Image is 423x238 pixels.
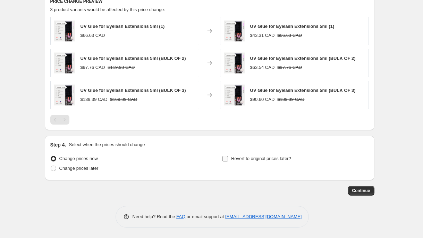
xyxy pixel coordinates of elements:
[81,88,186,93] span: UV Glue for Eyelash Extensions 5ml (BULK OF 3)
[69,141,145,148] p: Select when the prices should change
[348,186,374,196] button: Continue
[59,166,99,171] span: Change prices later
[108,65,135,70] span: $119.93 CAD
[352,188,370,193] span: Continue
[277,65,302,70] span: $97.76 CAD
[224,21,245,41] img: UVGlue_b553ad4d-0c38-4835-b500-2b41cd388956_80x.png
[133,214,177,219] span: Need help? Read the
[54,53,75,73] img: UVGlue_b553ad4d-0c38-4835-b500-2b41cd388956_80x.png
[81,24,165,29] span: UV Glue for Eyelash Extensions 5ml (1)
[277,33,302,38] span: $66.63 CAD
[54,21,75,41] img: UVGlue_b553ad4d-0c38-4835-b500-2b41cd388956_80x.png
[250,88,356,93] span: UV Glue for Eyelash Extensions 5ml (BULK OF 3)
[250,65,275,70] span: $63.54 CAD
[110,97,137,102] span: $169.89 CAD
[81,56,186,61] span: UV Glue for Eyelash Extensions 5ml (BULK OF 2)
[81,65,105,70] span: $97.76 CAD
[176,214,185,219] a: FAQ
[185,214,225,219] span: or email support at
[50,115,69,125] nav: Pagination
[231,156,291,161] span: Revert to original prices later?
[250,56,356,61] span: UV Glue for Eyelash Extensions 5ml (BULK OF 2)
[224,85,245,105] img: UVGlue_b553ad4d-0c38-4835-b500-2b41cd388956_80x.png
[224,53,245,73] img: UVGlue_b553ad4d-0c38-4835-b500-2b41cd388956_80x.png
[250,24,335,29] span: UV Glue for Eyelash Extensions 5ml (1)
[50,141,66,148] h2: Step 4.
[277,97,304,102] span: $139.39 CAD
[81,33,105,38] span: $66.63 CAD
[250,97,275,102] span: $90.60 CAD
[81,97,108,102] span: $139.39 CAD
[59,156,98,161] span: Change prices now
[225,214,302,219] a: [EMAIL_ADDRESS][DOMAIN_NAME]
[250,33,275,38] span: $43.31 CAD
[54,85,75,105] img: UVGlue_b553ad4d-0c38-4835-b500-2b41cd388956_80x.png
[50,7,165,12] span: 3 product variants would be affected by this price change:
